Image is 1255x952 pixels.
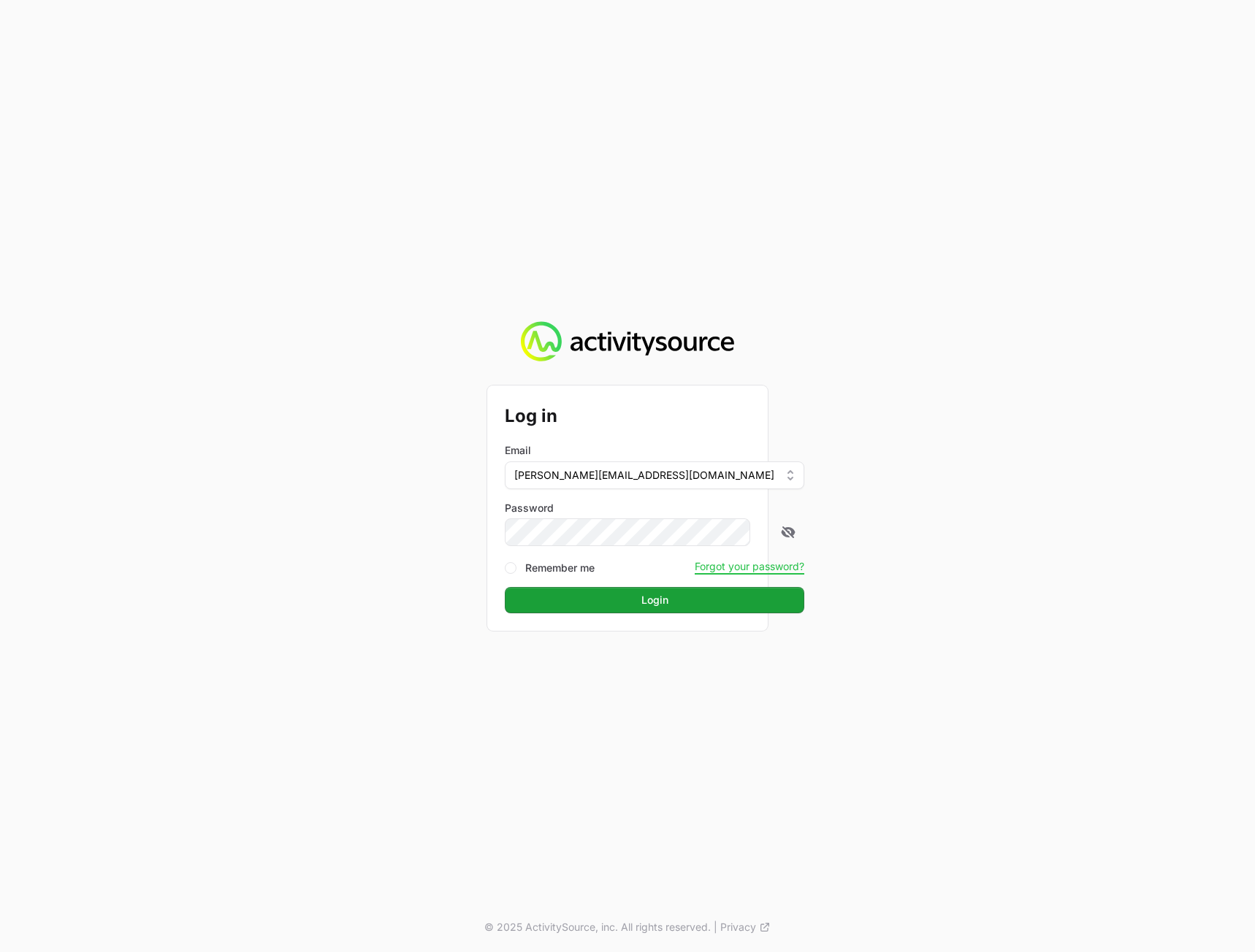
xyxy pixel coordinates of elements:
span: | [714,920,717,934]
button: Login [505,587,804,613]
label: Email [505,443,531,458]
label: Remember me [525,561,595,575]
span: Login [641,591,668,609]
label: Password [505,501,804,515]
button: [PERSON_NAME][EMAIL_ADDRESS][DOMAIN_NAME] [505,461,804,489]
h2: Log in [505,403,804,429]
span: [PERSON_NAME][EMAIL_ADDRESS][DOMAIN_NAME] [514,468,774,483]
button: Forgot your password? [695,560,804,573]
a: Privacy [720,920,771,934]
p: © 2025 ActivitySource, inc. All rights reserved. [484,920,711,934]
img: Activity Source [521,321,733,362]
